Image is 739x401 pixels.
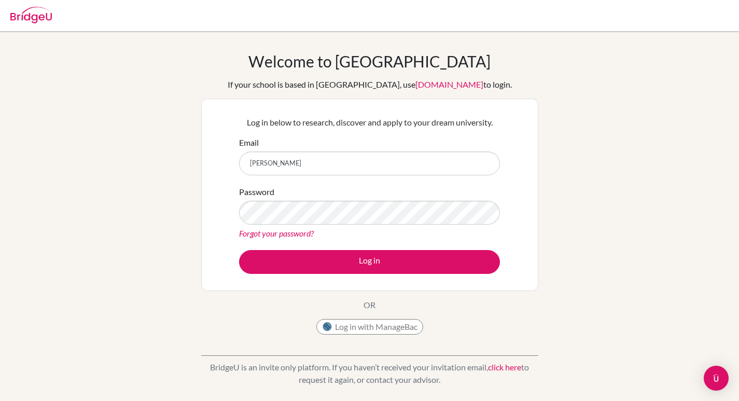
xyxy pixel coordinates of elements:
[316,319,423,335] button: Log in with ManageBac
[239,116,500,129] p: Log in below to research, discover and apply to your dream university.
[239,250,500,274] button: Log in
[201,361,538,386] p: BridgeU is an invite only platform. If you haven’t received your invitation email, to request it ...
[364,299,375,311] p: OR
[10,7,52,23] img: Bridge-U
[488,362,521,372] a: click here
[239,186,274,198] label: Password
[415,79,483,89] a: [DOMAIN_NAME]
[248,52,491,71] h1: Welcome to [GEOGRAPHIC_DATA]
[228,78,512,91] div: If your school is based in [GEOGRAPHIC_DATA], use to login.
[239,136,259,149] label: Email
[704,366,729,391] div: Open Intercom Messenger
[239,228,314,238] a: Forgot your password?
